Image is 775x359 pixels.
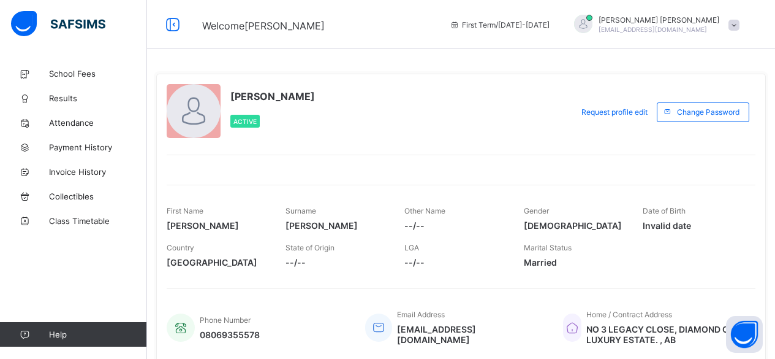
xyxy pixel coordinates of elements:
span: Attendance [49,118,147,128]
span: School Fees [49,69,147,79]
span: [PERSON_NAME] [230,90,315,102]
span: Home / Contract Address [586,310,672,319]
span: session/term information [450,20,550,29]
span: --/-- [404,257,505,268]
span: Invoice History [49,167,147,177]
span: 08069355578 [200,330,260,340]
span: First Name [167,206,203,215]
span: Phone Number [200,315,251,325]
span: Date of Birth [643,206,686,215]
span: --/-- [285,257,386,268]
span: Change Password [677,107,739,117]
span: Other Name [404,206,445,215]
span: Results [49,93,147,103]
span: [EMAIL_ADDRESS][DOMAIN_NAME] [397,324,545,345]
span: [EMAIL_ADDRESS][DOMAIN_NAME] [599,26,707,33]
span: [DEMOGRAPHIC_DATA] [524,220,624,231]
span: Gender [524,206,549,215]
span: Surname [285,206,316,215]
span: [PERSON_NAME] [285,220,386,231]
span: Married [524,257,624,268]
span: [PERSON_NAME] [PERSON_NAME] [599,15,719,25]
span: [GEOGRAPHIC_DATA] [167,257,267,268]
span: Invalid date [643,220,743,231]
span: Class Timetable [49,216,147,226]
span: Help [49,330,146,339]
span: State of Origin [285,243,335,252]
div: EMMANUELAYENI [562,15,746,35]
span: [PERSON_NAME] [167,220,267,231]
span: Email Address [397,310,445,319]
span: Marital Status [524,243,572,252]
span: --/-- [404,220,505,231]
button: Open asap [726,316,763,353]
span: Collectibles [49,191,147,201]
span: Country [167,243,194,252]
span: Active [233,118,257,125]
span: LGA [404,243,419,252]
img: safsims [11,11,105,37]
span: Request profile edit [581,107,648,117]
span: Welcome [PERSON_NAME] [202,20,325,32]
span: NO 3 LEGACY CLOSE, DIAMOND CITY LUXURY ESTATE. , AB [586,324,743,345]
span: Payment History [49,142,147,152]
